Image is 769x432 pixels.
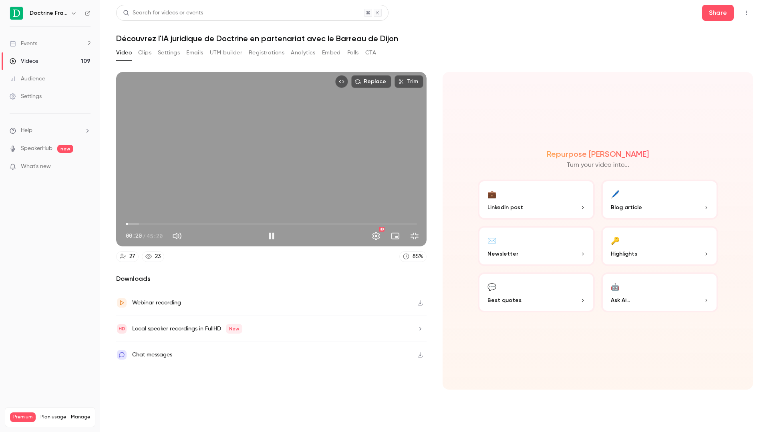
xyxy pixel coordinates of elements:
button: CTA [365,46,376,59]
li: help-dropdown-opener [10,126,91,135]
span: Highlights [611,250,637,258]
button: Pause [264,228,280,244]
span: Blog article [611,203,642,212]
button: ✉️Newsletter [478,226,595,266]
button: Share [702,5,734,21]
button: Exit full screen [407,228,423,244]
div: 🖊️ [611,188,620,200]
a: 23 [142,251,164,262]
div: Videos [10,57,38,65]
a: Manage [71,414,90,420]
span: 45:20 [147,232,163,240]
span: Ask Ai... [611,296,630,304]
div: Webinar recording [132,298,181,308]
div: 85 % [413,252,423,261]
button: 🤖Ask Ai... [601,272,718,312]
span: LinkedIn post [487,203,523,212]
button: Embed video [335,75,348,88]
div: 23 [155,252,161,261]
h2: Repurpose [PERSON_NAME] [547,149,649,159]
button: Emails [186,46,203,59]
button: Settings [368,228,384,244]
button: Registrations [249,46,284,59]
div: 🤖 [611,280,620,293]
button: Polls [347,46,359,59]
div: 💼 [487,188,496,200]
span: / [143,232,146,240]
button: Mute [169,228,185,244]
h2: Downloads [116,274,427,284]
button: 💬Best quotes [478,272,595,312]
div: Chat messages [132,350,172,360]
div: HD [379,227,384,232]
p: Turn your video into... [567,160,629,170]
div: ✉️ [487,234,496,246]
button: Trim [395,75,423,88]
div: 🔑 [611,234,620,246]
span: Newsletter [487,250,518,258]
div: 00:20 [126,232,163,240]
div: Search for videos or events [123,9,203,17]
button: Top Bar Actions [740,6,753,19]
span: Help [21,126,32,135]
button: Settings [158,46,180,59]
span: Best quotes [487,296,521,304]
img: Doctrine France [10,7,23,20]
button: Clips [138,46,151,59]
button: 🔑Highlights [601,226,718,266]
a: 85% [399,251,427,262]
span: New [226,324,242,334]
span: new [57,145,73,153]
span: What's new [21,162,51,171]
div: Events [10,40,37,48]
button: Replace [351,75,391,88]
iframe: Noticeable Trigger [81,163,91,170]
span: Plan usage [40,414,66,420]
div: Settings [10,92,42,100]
a: SpeakerHub [21,144,52,153]
h6: Doctrine France [30,9,67,17]
button: 💼LinkedIn post [478,180,595,220]
span: Premium [10,412,36,422]
button: Video [116,46,132,59]
button: 🖊️Blog article [601,180,718,220]
div: 27 [129,252,135,261]
div: 💬 [487,280,496,293]
button: Analytics [291,46,316,59]
div: Local speaker recordings in FullHD [132,324,242,334]
a: 27 [116,251,139,262]
h1: Découvrez l'IA juridique de Doctrine en partenariat avec le Barreau de Dijon [116,34,753,43]
div: Audience [10,75,45,83]
button: UTM builder [210,46,242,59]
span: 00:20 [126,232,142,240]
button: Turn on miniplayer [387,228,403,244]
button: Embed [322,46,341,59]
